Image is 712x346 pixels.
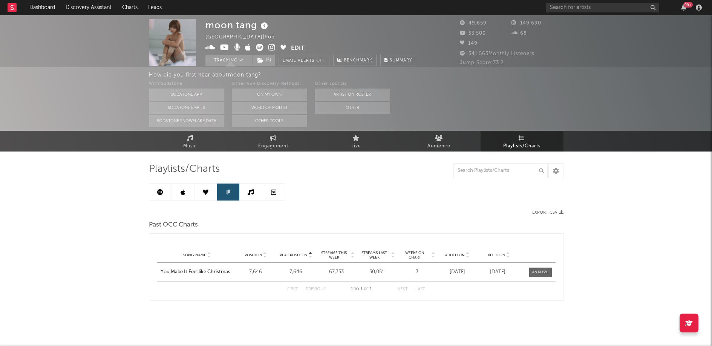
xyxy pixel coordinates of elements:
[318,268,355,276] div: 67,753
[183,253,206,257] span: Song Name
[149,115,224,127] button: Sodatone Snowflake Data
[279,55,329,66] button: Email AlertsOff
[149,220,198,230] span: Past OCC Charts
[351,142,361,151] span: Live
[358,268,395,276] div: 50,051
[415,287,425,291] button: Last
[481,131,563,152] a: Playlists/Charts
[253,55,275,66] button: (5)
[460,31,486,36] span: 53,500
[287,287,298,291] button: First
[341,285,382,294] div: 1 1 1
[546,3,659,12] input: Search for artists
[149,89,224,101] button: Sodatone App
[161,268,234,276] a: You Make It Feel like Christmas
[460,51,534,56] span: 341,563 Monthly Listeners
[306,287,326,291] button: Previous
[149,165,220,174] span: Playlists/Charts
[390,58,412,63] span: Summary
[315,89,390,101] button: Artist on Roster
[460,41,478,46] span: 149
[315,102,390,114] button: Other
[427,142,450,151] span: Audience
[344,56,372,65] span: Benchmark
[354,288,359,291] span: to
[205,19,270,31] div: moon tang
[245,253,262,257] span: Position
[315,80,390,89] div: Other Sources
[681,5,686,11] button: 99+
[333,55,377,66] a: Benchmark
[460,21,487,26] span: 49,659
[232,102,307,114] button: Word Of Mouth
[511,21,541,26] span: 149,690
[232,89,307,101] button: On My Own
[380,55,416,66] button: Summary
[479,268,516,276] div: [DATE]
[253,55,275,66] span: ( 5 )
[460,60,504,65] span: Jump Score: 73.2
[315,131,398,152] a: Live
[453,163,548,178] input: Search Playlists/Charts
[280,253,308,257] span: Peak Position
[397,287,408,291] button: Next
[316,59,325,63] em: Off
[445,253,465,257] span: Added On
[278,268,314,276] div: 7,646
[358,251,390,260] span: Streams Last Week
[232,80,307,89] div: Other A&R Discovery Methods
[485,253,505,257] span: Exited On
[149,80,224,89] div: With Sodatone
[399,268,435,276] div: 3
[291,44,305,53] button: Edit
[183,142,197,151] span: Music
[232,131,315,152] a: Engagement
[258,142,288,151] span: Engagement
[149,131,232,152] a: Music
[439,268,476,276] div: [DATE]
[205,33,283,42] div: [GEOGRAPHIC_DATA] | Pop
[532,210,563,215] button: Export CSV
[511,31,527,36] span: 68
[318,251,350,260] span: Streams This Week
[398,131,481,152] a: Audience
[149,102,224,114] button: Sodatone Emails
[683,2,693,8] div: 99 +
[237,268,274,276] div: 7,646
[364,288,368,291] span: of
[232,115,307,127] button: Other Tools
[399,251,431,260] span: Weeks on Chart
[205,55,253,66] button: Tracking
[503,142,541,151] span: Playlists/Charts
